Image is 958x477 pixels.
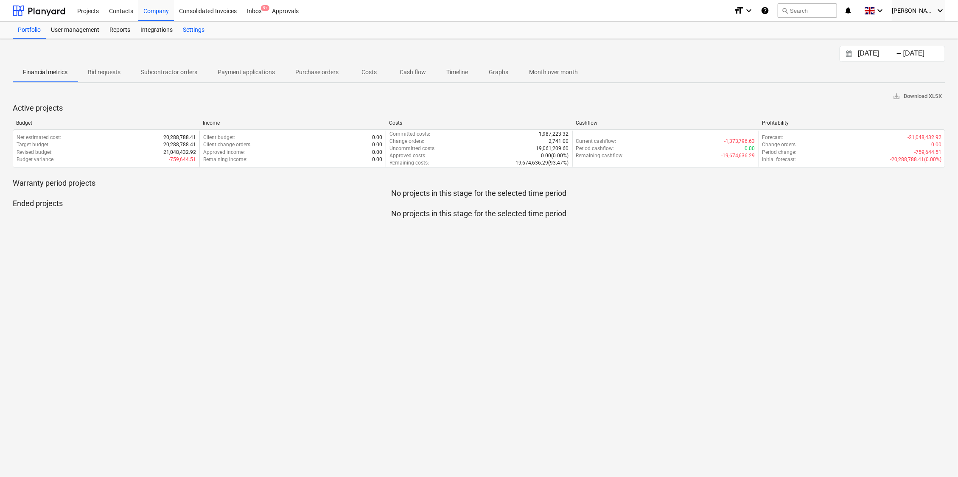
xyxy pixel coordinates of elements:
[169,156,196,163] p: -759,644.51
[890,156,941,163] p: -20,288,788.41 ( 0.00% )
[541,152,569,159] p: 0.00 ( 0.00% )
[13,103,945,113] p: Active projects
[17,149,53,156] p: Revised budget :
[576,138,616,145] p: Current cashflow :
[203,156,247,163] p: Remaining income :
[734,6,744,16] i: format_size
[516,159,569,167] p: 19,674,636.29 ( 93.47% )
[218,68,275,77] p: Payment applications
[389,152,426,159] p: Approved costs :
[163,141,196,148] p: 20,288,788.41
[762,120,942,126] div: Profitability
[400,68,426,77] p: Cash flow
[762,134,784,141] p: Forecast :
[13,188,945,198] p: No projects in this stage for the selected time period
[893,92,900,100] span: save_alt
[745,145,755,152] p: 0.00
[17,134,61,141] p: Net estimated cost :
[892,7,934,14] span: [PERSON_NAME]
[539,131,569,138] p: 1,987,223.32
[724,138,755,145] p: -1,373,796.63
[896,51,902,56] div: -
[46,22,104,39] a: User management
[389,145,436,152] p: Uncommitted costs :
[762,149,797,156] p: Period change :
[295,68,339,77] p: Purchase orders
[389,138,424,145] p: Change orders :
[549,138,569,145] p: 2,741.00
[902,48,945,60] input: End Date
[762,156,796,163] p: Initial forecast :
[842,49,856,59] button: Interact with the calendar and add the check-in date for your trip.
[856,48,899,60] input: Start Date
[13,209,945,219] p: No projects in this stage for the selected time period
[761,6,769,16] i: Knowledge base
[203,134,235,141] p: Client budget :
[536,145,569,152] p: 19,061,209.60
[762,141,797,148] p: Change orders :
[529,68,578,77] p: Month over month
[778,3,837,18] button: Search
[13,198,945,209] p: Ended projects
[893,92,942,101] span: Download XLSX
[782,7,788,14] span: search
[931,141,941,148] p: 0.00
[389,131,430,138] p: Committed costs :
[389,120,569,126] div: Costs
[23,68,67,77] p: Financial metrics
[163,149,196,156] p: 21,048,432.92
[372,156,382,163] p: 0.00
[576,152,624,159] p: Remaining cashflow :
[916,436,958,477] iframe: Chat Widget
[576,145,614,152] p: Period cashflow :
[914,149,941,156] p: -759,644.51
[389,159,429,167] p: Remaining costs :
[13,22,46,39] a: Portfolio
[203,141,252,148] p: Client change orders :
[844,6,852,16] i: notifications
[135,22,178,39] a: Integrations
[875,6,885,16] i: keyboard_arrow_down
[935,6,945,16] i: keyboard_arrow_down
[104,22,135,39] a: Reports
[203,149,245,156] p: Approved income :
[16,120,196,126] div: Budget
[908,134,941,141] p: -21,048,432.92
[141,68,197,77] p: Subcontractor orders
[488,68,509,77] p: Graphs
[721,152,755,159] p: -19,674,636.29
[261,5,269,11] span: 9+
[446,68,468,77] p: Timeline
[576,120,756,126] div: Cashflow
[372,141,382,148] p: 0.00
[372,134,382,141] p: 0.00
[13,178,945,188] p: Warranty period projects
[372,149,382,156] p: 0.00
[178,22,210,39] a: Settings
[744,6,754,16] i: keyboard_arrow_down
[88,68,120,77] p: Bid requests
[889,90,945,103] button: Download XLSX
[17,141,50,148] p: Target budget :
[17,156,55,163] p: Budget variance :
[163,134,196,141] p: 20,288,788.41
[203,120,383,126] div: Income
[359,68,379,77] p: Costs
